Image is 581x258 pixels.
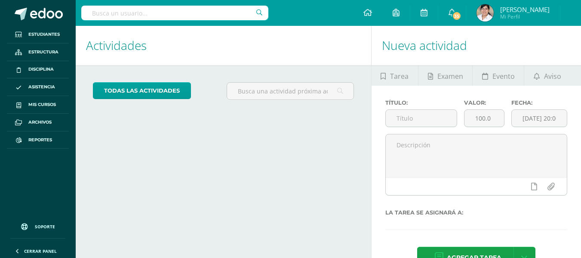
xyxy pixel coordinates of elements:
span: [PERSON_NAME] [500,5,550,14]
span: Aviso [544,66,561,87]
span: Estudiantes [28,31,60,38]
a: Soporte [10,215,65,236]
input: Fecha de entrega [512,110,567,127]
a: Tarea [372,65,418,86]
label: Título: [385,99,457,106]
a: Estructura [7,44,69,61]
img: 81b4b96153a5e26d3d090ab20a7281c5.png [476,4,494,22]
span: Examen [437,66,463,87]
a: Evento [473,65,524,86]
span: Estructura [28,49,58,56]
span: Cerrar panel [24,248,57,254]
label: La tarea se asignará a: [385,209,567,216]
span: Mi Perfil [500,13,550,20]
a: Examen [418,65,472,86]
span: Archivos [28,119,52,126]
a: Aviso [524,65,570,86]
span: Mis cursos [28,101,56,108]
label: Fecha: [511,99,567,106]
a: Mis cursos [7,96,69,114]
span: Asistencia [28,84,55,90]
span: Soporte [35,224,55,230]
a: Archivos [7,114,69,131]
input: Busca una actividad próxima aquí... [227,83,353,99]
input: Busca un usuario... [81,6,268,20]
h1: Nueva actividad [382,26,571,65]
h1: Actividades [86,26,361,65]
span: Evento [492,66,515,87]
input: Título [386,110,457,127]
span: Reportes [28,137,52,143]
a: Disciplina [7,61,69,79]
span: Disciplina [28,66,54,73]
a: Reportes [7,131,69,149]
input: Puntos máximos [464,110,504,127]
a: Asistencia [7,78,69,96]
a: todas las Actividades [93,82,191,99]
label: Valor: [464,99,504,106]
span: 35 [452,11,461,21]
a: Estudiantes [7,26,69,44]
span: Tarea [390,66,409,87]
